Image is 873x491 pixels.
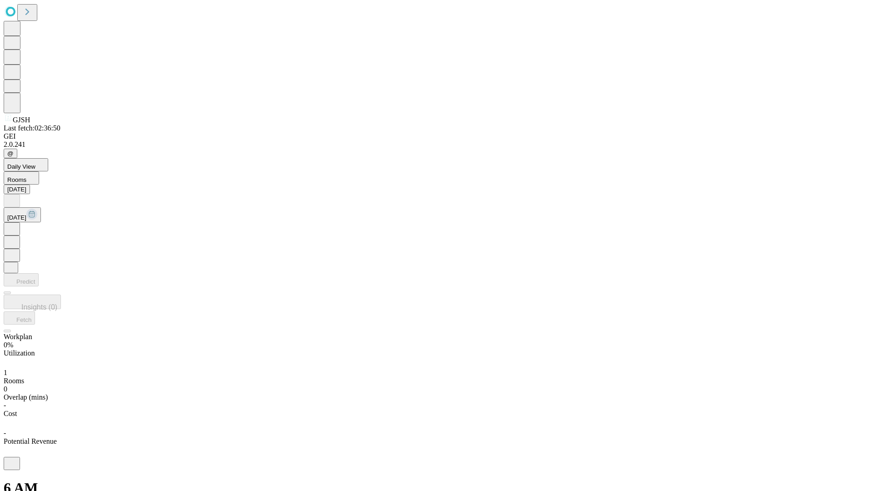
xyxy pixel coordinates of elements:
span: Insights (0) [21,303,57,311]
span: Daily View [7,163,35,170]
button: Insights (0) [4,295,61,309]
span: Cost [4,410,17,417]
span: Rooms [7,176,26,183]
button: Fetch [4,311,35,325]
div: 2.0.241 [4,140,869,149]
button: Predict [4,273,39,286]
span: [DATE] [7,214,26,221]
button: Rooms [4,171,39,185]
div: GEI [4,132,869,140]
span: 0% [4,341,13,349]
span: Workplan [4,333,32,341]
span: @ [7,150,14,157]
button: [DATE] [4,185,30,194]
span: Rooms [4,377,24,385]
button: [DATE] [4,207,41,222]
button: @ [4,149,17,158]
span: - [4,429,6,437]
span: - [4,401,6,409]
span: GJSH [13,116,30,124]
span: Utilization [4,349,35,357]
span: 1 [4,369,7,376]
span: Last fetch: 02:36:50 [4,124,60,132]
span: Overlap (mins) [4,393,48,401]
span: 0 [4,385,7,393]
span: Potential Revenue [4,437,57,445]
button: Daily View [4,158,48,171]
